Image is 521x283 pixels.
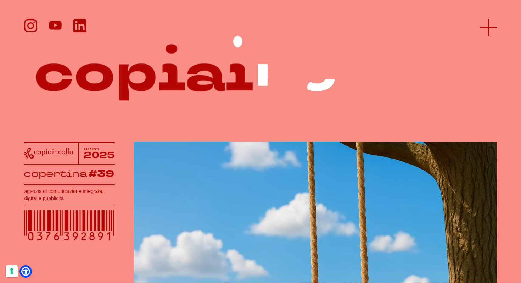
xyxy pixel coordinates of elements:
[24,167,88,180] tspan: copertina
[84,150,115,162] tspan: 2025
[89,167,114,181] tspan: #39
[24,188,115,202] h1: agenzia di comunicazione integrata, digital e pubblicità
[84,145,99,152] tspan: anno
[6,265,18,277] button: Le tue preferenze relative al consenso per le tecnologie di tracciamento
[21,267,30,276] a: Open Accessibility Menu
